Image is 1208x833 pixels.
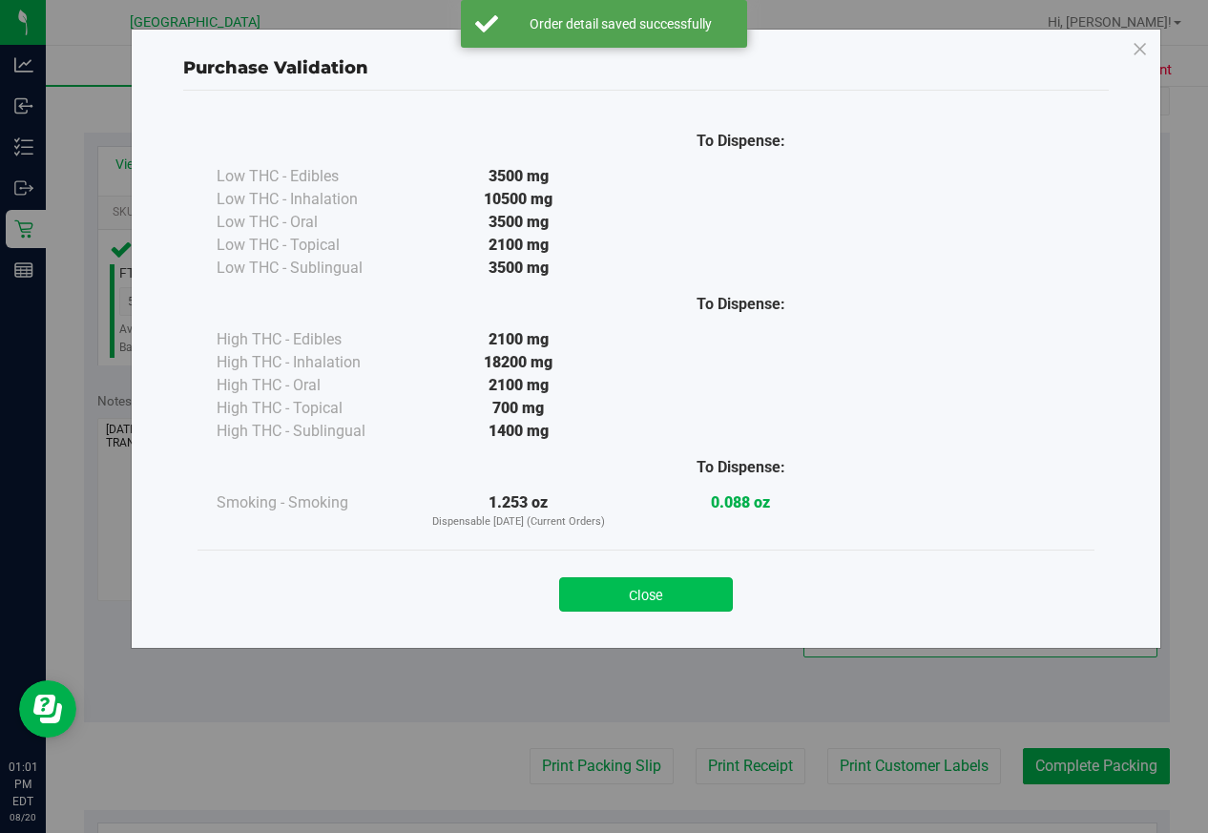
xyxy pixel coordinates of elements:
[407,514,630,531] p: Dispensable [DATE] (Current Orders)
[217,257,407,280] div: Low THC - Sublingual
[630,293,852,316] div: To Dispense:
[217,374,407,397] div: High THC - Oral
[407,374,630,397] div: 2100 mg
[559,577,733,612] button: Close
[407,165,630,188] div: 3500 mg
[19,680,76,738] iframe: Resource center
[217,165,407,188] div: Low THC - Edibles
[509,14,733,33] div: Order detail saved successfully
[217,328,407,351] div: High THC - Edibles
[407,211,630,234] div: 3500 mg
[711,493,770,511] strong: 0.088 oz
[217,491,407,514] div: Smoking - Smoking
[183,57,368,78] span: Purchase Validation
[630,456,852,479] div: To Dispense:
[217,211,407,234] div: Low THC - Oral
[407,234,630,257] div: 2100 mg
[217,351,407,374] div: High THC - Inhalation
[217,188,407,211] div: Low THC - Inhalation
[407,491,630,531] div: 1.253 oz
[407,257,630,280] div: 3500 mg
[407,397,630,420] div: 700 mg
[407,328,630,351] div: 2100 mg
[407,188,630,211] div: 10500 mg
[217,234,407,257] div: Low THC - Topical
[217,420,407,443] div: High THC - Sublingual
[217,397,407,420] div: High THC - Topical
[407,351,630,374] div: 18200 mg
[407,420,630,443] div: 1400 mg
[630,130,852,153] div: To Dispense:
